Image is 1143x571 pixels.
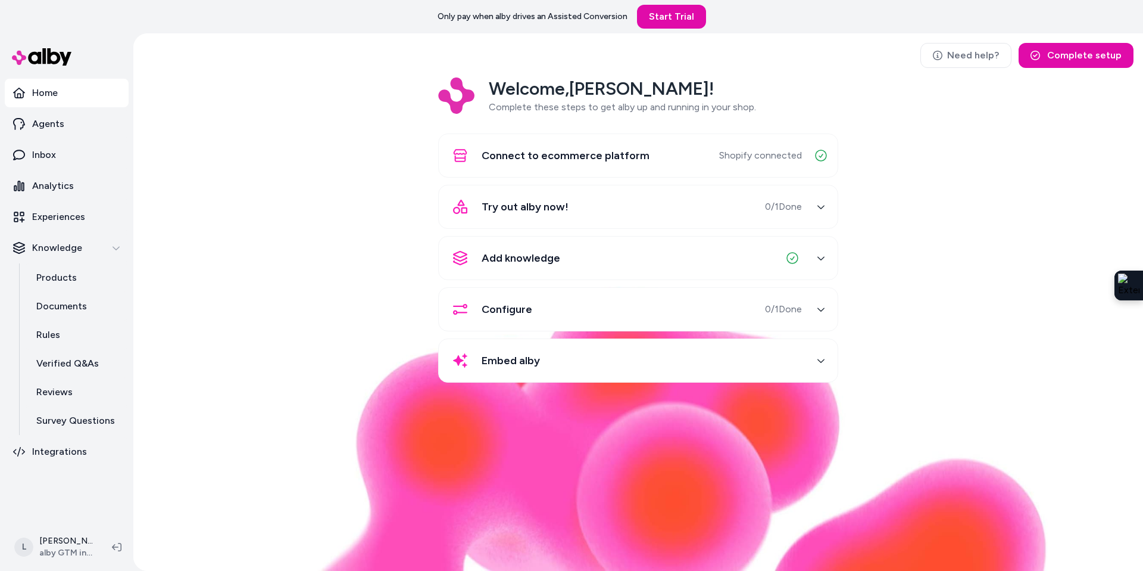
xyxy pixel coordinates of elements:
span: 0 / 1 Done [765,302,802,316]
p: Survey Questions [36,414,115,428]
a: Reviews [24,378,129,406]
span: L [14,538,33,557]
span: Add knowledge [482,250,560,266]
button: Add knowledge [446,244,830,272]
button: Configure0/1Done [446,295,830,324]
a: Integrations [5,437,129,466]
button: L[PERSON_NAME]alby GTM internal [7,528,102,566]
a: Inbox [5,141,129,169]
a: Verified Q&As [24,349,129,378]
a: Start Trial [637,5,706,29]
p: Inbox [32,148,56,162]
p: Verified Q&As [36,356,99,371]
p: [PERSON_NAME] [39,535,93,547]
span: alby GTM internal [39,547,93,559]
span: Shopify connected [719,148,802,163]
span: Embed alby [482,352,540,369]
p: Documents [36,299,87,314]
img: alby Logo [12,48,71,66]
p: Home [32,86,58,100]
span: 0 / 1 Done [765,200,802,214]
a: Analytics [5,172,129,200]
button: Connect to ecommerce platformShopify connected [446,141,830,170]
span: Connect to ecommerce platform [482,147,649,164]
p: Only pay when alby drives an Assisted Conversion [438,11,627,23]
a: Agents [5,110,129,138]
button: Knowledge [5,234,129,262]
a: Need help? [920,43,1011,68]
img: Extension Icon [1118,274,1139,297]
button: Complete setup [1019,43,1133,68]
p: Rules [36,328,60,342]
a: Experiences [5,203,129,231]
a: Home [5,79,129,107]
p: Reviews [36,385,73,399]
h2: Welcome, [PERSON_NAME] ! [489,77,756,100]
p: Analytics [32,179,74,193]
a: Products [24,263,129,292]
button: Try out alby now!0/1Done [446,193,830,221]
a: Documents [24,292,129,321]
span: Configure [482,301,532,318]
p: Agents [32,117,64,131]
span: Try out alby now! [482,198,569,215]
p: Knowledge [32,241,82,255]
p: Products [36,271,77,285]
a: Rules [24,321,129,349]
img: alby Bubble [229,287,1048,571]
a: Survey Questions [24,406,129,435]
p: Experiences [32,210,85,224]
p: Integrations [32,445,87,459]
img: Logo [438,77,474,114]
span: Complete these steps to get alby up and running in your shop. [489,101,756,113]
button: Embed alby [446,346,830,375]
